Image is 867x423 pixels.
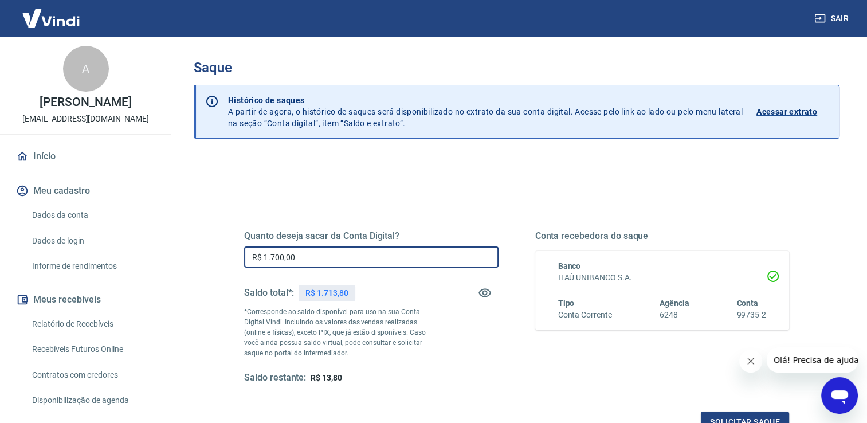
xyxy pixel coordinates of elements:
[7,8,96,17] span: Olá! Precisa de ajuda?
[305,287,348,299] p: R$ 1.713,80
[63,46,109,92] div: A
[244,287,294,299] h5: Saldo total*:
[558,272,767,284] h6: ITAÚ UNIBANCO S.A.
[28,389,158,412] a: Disponibilização de agenda
[812,8,853,29] button: Sair
[28,312,158,336] a: Relatório de Recebíveis
[28,363,158,387] a: Contratos com credores
[228,95,743,129] p: A partir de agora, o histórico de saques será disponibilizado no extrato da sua conta digital. Ac...
[558,299,575,308] span: Tipo
[311,373,342,382] span: R$ 13,80
[558,309,612,321] h6: Conta Corrente
[558,261,581,271] span: Banco
[14,178,158,203] button: Meu cadastro
[739,350,762,373] iframe: Fechar mensagem
[736,299,758,308] span: Conta
[767,347,858,373] iframe: Mensagem da empresa
[756,95,830,129] a: Acessar extrato
[28,254,158,278] a: Informe de rendimentos
[14,1,88,36] img: Vindi
[22,113,149,125] p: [EMAIL_ADDRESS][DOMAIN_NAME]
[535,230,790,242] h5: Conta recebedora do saque
[244,307,435,358] p: *Corresponde ao saldo disponível para uso na sua Conta Digital Vindi. Incluindo os valores das ve...
[244,372,306,384] h5: Saldo restante:
[756,106,817,117] p: Acessar extrato
[28,338,158,361] a: Recebíveis Futuros Online
[14,144,158,169] a: Início
[194,60,839,76] h3: Saque
[28,203,158,227] a: Dados da conta
[244,230,499,242] h5: Quanto deseja sacar da Conta Digital?
[14,287,158,312] button: Meus recebíveis
[40,96,131,108] p: [PERSON_NAME]
[660,299,689,308] span: Agência
[736,309,766,321] h6: 99735-2
[28,229,158,253] a: Dados de login
[660,309,689,321] h6: 6248
[821,377,858,414] iframe: Botão para abrir a janela de mensagens
[228,95,743,106] p: Histórico de saques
